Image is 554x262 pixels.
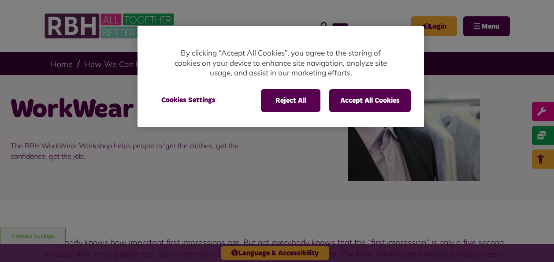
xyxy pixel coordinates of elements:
[151,89,226,111] button: Cookies Settings
[329,89,411,112] button: Accept All Cookies
[261,89,320,112] button: Reject All
[138,26,424,127] div: Cookie banner
[138,26,424,127] div: Privacy
[173,48,389,78] p: By clicking “Accept All Cookies”, you agree to the storing of cookies on your device to enhance s...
